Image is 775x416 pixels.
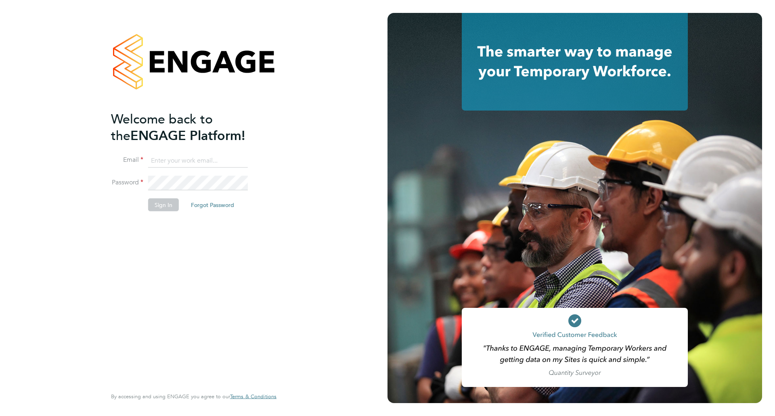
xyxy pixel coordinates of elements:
[111,178,143,187] label: Password
[184,199,241,211] button: Forgot Password
[230,393,276,400] a: Terms & Conditions
[111,393,276,400] span: By accessing and using ENGAGE you agree to our
[148,153,248,168] input: Enter your work email...
[148,199,179,211] button: Sign In
[111,111,213,143] span: Welcome back to the
[111,156,143,164] label: Email
[111,111,268,144] h2: ENGAGE Platform!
